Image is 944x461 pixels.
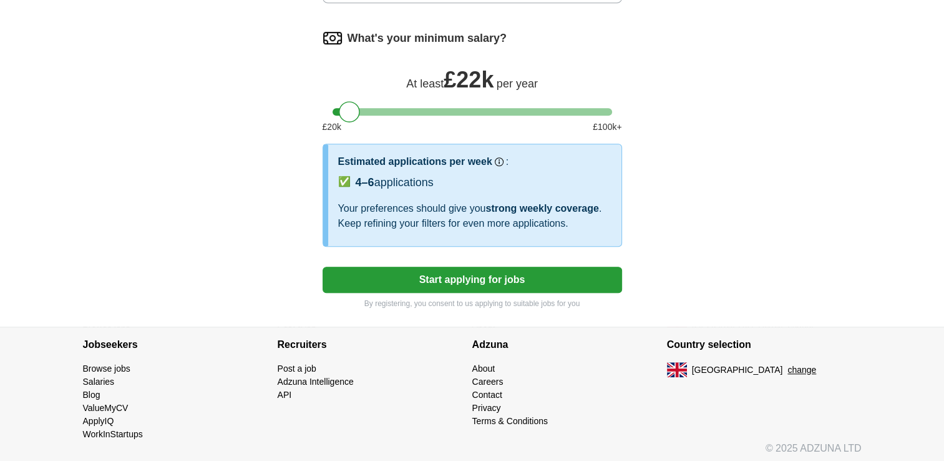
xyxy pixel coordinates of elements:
[787,364,816,377] button: change
[472,377,504,387] a: Careers
[83,390,100,400] a: Blog
[83,377,115,387] a: Salaries
[278,377,354,387] a: Adzuna Intelligence
[472,416,548,426] a: Terms & Conditions
[323,28,343,48] img: salary.png
[356,176,374,189] span: 4–6
[348,30,507,47] label: What's your minimum salary?
[667,362,687,377] img: UK flag
[472,364,495,374] a: About
[692,364,783,377] span: [GEOGRAPHIC_DATA]
[323,121,341,134] span: £ 20 k
[338,201,611,231] div: Your preferences should give you . Keep refining your filters for even more applications.
[497,77,538,90] span: per year
[485,203,598,214] span: strong weekly coverage
[83,364,130,374] a: Browse jobs
[83,403,129,413] a: ValueMyCV
[83,429,143,439] a: WorkInStartups
[472,390,502,400] a: Contact
[667,327,862,362] h4: Country selection
[278,390,292,400] a: API
[472,403,501,413] a: Privacy
[444,67,494,92] span: £ 22k
[338,154,492,169] h3: Estimated applications per week
[323,267,622,293] button: Start applying for jobs
[406,77,444,90] span: At least
[506,154,508,169] h3: :
[338,174,351,189] span: ✅
[278,364,316,374] a: Post a job
[356,174,434,191] div: applications
[83,416,114,426] a: ApplyIQ
[323,298,622,309] p: By registering, you consent to us applying to suitable jobs for you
